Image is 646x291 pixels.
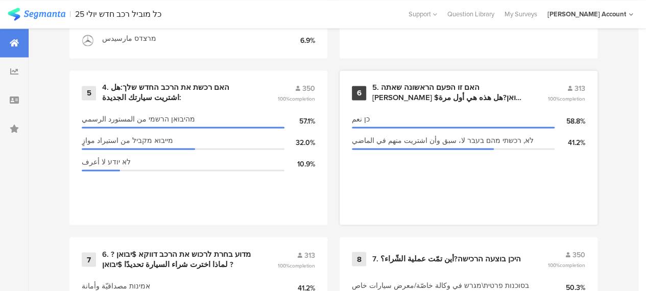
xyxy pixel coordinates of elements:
span: כן نعم [352,114,370,125]
span: 350 [302,83,315,94]
span: בסוכנות פרטית\מגרש في وكالة خاصّة/معرض سيارات خاص [352,280,529,290]
div: 8 [352,252,366,266]
span: מהיבואן הרשמי من المستورد الرسمي [82,114,195,125]
span: 100% [278,261,315,269]
div: כל מוביל רכב חדש יולי 25 [75,9,161,19]
div: 5. האם זו הפעם הראשונה שאתה [PERSON_NAME] $יבואן?هل هذه هي أول مرة [DEMOGRAPHIC_DATA] من $יבואן ؟ [372,83,523,103]
div: 32.0% [284,137,315,148]
span: completion [560,95,585,103]
div: | [69,8,71,20]
span: 313 [304,250,315,260]
a: My Surveys [499,9,542,19]
div: 6. מדוע בחרת לרכוש את הרכב דווקא $יבואן ?لماذا اخترت شراء السيارة تحديدًا $יבואן ? [102,249,253,269]
a: Question Library [442,9,499,19]
span: 100% [548,261,585,269]
span: לא יודע لا أعرف [82,157,131,167]
div: 6.9% [284,35,315,46]
div: 57.1% [284,116,315,127]
img: d3718dnoaommpf.cloudfront.net%2Fitem%2Fae594c0834254c82de8c.jpeg [82,34,94,46]
span: completion [290,95,315,103]
span: 100% [278,95,315,103]
div: 58.8% [555,116,585,127]
div: Support [409,6,437,22]
div: 41.2% [555,137,585,148]
span: 350 [572,249,585,260]
span: 313 [575,83,585,94]
span: מרצדס مارسيدس [102,33,156,44]
span: 100% [548,95,585,103]
div: 6 [352,86,366,100]
span: אמינות مصداقيّة وأمانة [82,280,150,291]
div: 7. היכן בוצעה הרכישה?أين تمّت عملية الشّراء؟ [372,254,521,264]
span: מייבוא מקביל من استيراد موازٍ [82,135,173,146]
span: completion [290,261,315,269]
span: completion [560,261,585,269]
div: 10.9% [284,159,315,169]
div: 4. האם רכשת את הרכב החדש שלך:هل اشتريت سيارتك الجديدة: [102,83,253,103]
span: לא, רכשתי מהם בעבר لا، سبق وأن اشتريت منهم في الماضي [352,135,534,146]
div: [PERSON_NAME] Account [547,9,626,19]
div: 7 [82,252,96,266]
img: segmanta logo [8,8,65,20]
div: 5 [82,86,96,100]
